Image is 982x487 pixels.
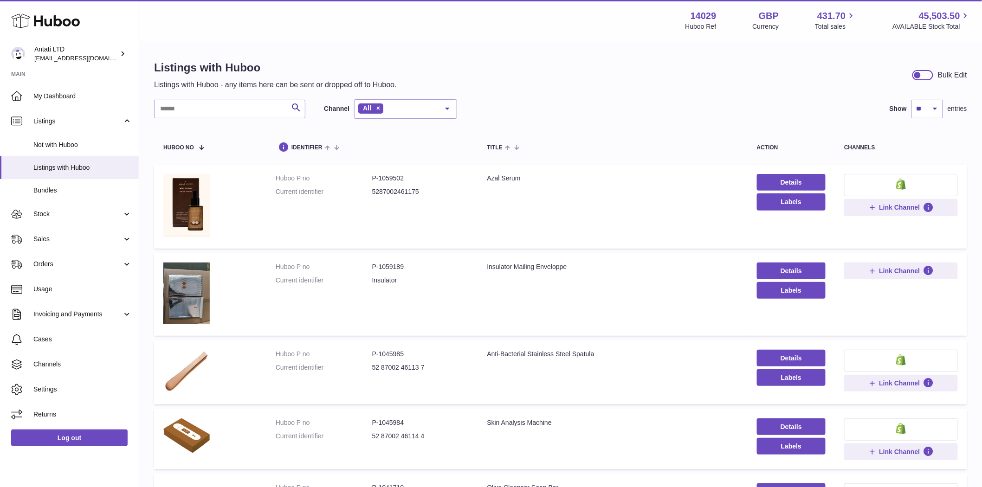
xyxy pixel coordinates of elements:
span: Stock [33,210,122,218]
span: 431.70 [817,10,846,22]
span: Settings [33,385,132,394]
span: Link Channel [879,448,920,456]
img: Insulator Mailing Enveloppe [163,263,210,324]
button: Link Channel [844,263,958,279]
img: Anti-Bacterial Stainless Steel Spatula [163,350,210,393]
span: Link Channel [879,203,920,211]
span: Usage [33,285,132,294]
div: action [757,145,826,151]
a: Details [757,418,826,435]
dd: Insulator [372,276,469,285]
div: Skin Analysis Machine [487,418,738,427]
span: Link Channel [879,379,920,387]
a: Details [757,174,826,191]
dt: Huboo P no [276,350,372,359]
span: Huboo no [163,145,194,151]
button: Labels [757,282,826,299]
div: Currency [753,22,779,31]
img: shopify-small.png [896,179,906,190]
div: Insulator Mailing Enveloppe [487,263,738,271]
button: Labels [757,193,826,210]
span: title [487,145,503,151]
span: Orders [33,260,122,269]
a: Details [757,263,826,279]
dt: Huboo P no [276,263,372,271]
a: 431.70 Total sales [815,10,856,31]
dd: 52 87002 46113 7 [372,363,469,372]
img: Azal Serum [163,174,210,237]
span: Cases [33,335,132,344]
span: [EMAIL_ADDRESS][DOMAIN_NAME] [34,54,136,62]
span: All [363,104,371,112]
dt: Current identifier [276,432,372,441]
a: Log out [11,429,128,446]
label: Channel [324,104,349,113]
span: Link Channel [879,267,920,275]
span: Bundles [33,186,132,195]
dd: 52 87002 46114 4 [372,432,469,441]
span: Sales [33,235,122,243]
img: shopify-small.png [896,354,906,365]
img: Skin Analysis Machine [163,418,210,453]
button: Labels [757,369,826,386]
strong: 14029 [691,10,717,22]
div: Bulk Edit [938,70,967,80]
dt: Current identifier [276,187,372,196]
div: Azal Serum [487,174,738,183]
span: Not with Huboo [33,141,132,149]
div: channels [844,145,958,151]
dd: P-1059189 [372,263,469,271]
div: Huboo Ref [685,22,717,31]
span: identifier [291,145,323,151]
h1: Listings with Huboo [154,60,397,75]
span: AVAILABLE Stock Total [892,22,971,31]
dt: Huboo P no [276,174,372,183]
p: Listings with Huboo - any items here can be sent or dropped off to Huboo. [154,80,397,90]
button: Link Channel [844,199,958,216]
dd: P-1059502 [372,174,469,183]
button: Labels [757,438,826,455]
dd: P-1045985 [372,350,469,359]
div: Anti-Bacterial Stainless Steel Spatula [487,350,738,359]
span: Invoicing and Payments [33,310,122,319]
dd: 5287002461175 [372,187,469,196]
span: My Dashboard [33,92,132,101]
button: Link Channel [844,443,958,460]
dt: Current identifier [276,276,372,285]
span: entries [948,104,967,113]
button: Link Channel [844,375,958,391]
span: Returns [33,410,132,419]
dt: Current identifier [276,363,372,372]
img: shopify-small.png [896,423,906,434]
strong: GBP [759,10,779,22]
span: Channels [33,360,132,369]
span: 45,503.50 [919,10,960,22]
dd: P-1045984 [372,418,469,427]
span: Listings [33,117,122,126]
dt: Huboo P no [276,418,372,427]
span: Total sales [815,22,856,31]
span: Listings with Huboo [33,163,132,172]
a: 45,503.50 AVAILABLE Stock Total [892,10,971,31]
a: Details [757,350,826,366]
img: internalAdmin-14029@internal.huboo.com [11,47,25,61]
div: Antati LTD [34,45,118,63]
label: Show [890,104,907,113]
